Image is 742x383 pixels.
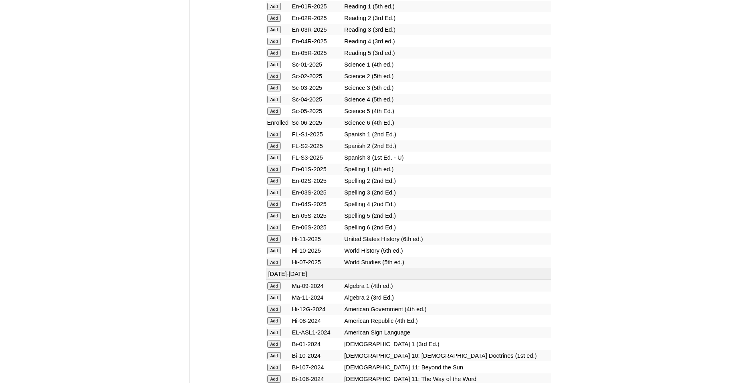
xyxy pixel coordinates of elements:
input: Add [267,154,281,161]
td: Science 3 (5th ed.) [343,82,551,93]
td: Spelling 2 (2nd Ed.) [343,175,551,186]
td: Algebra 1 (4th ed.) [343,280,551,292]
td: Spelling 5 (2nd Ed.) [343,210,551,221]
td: Spanish 1 (2nd Ed.) [343,129,551,140]
td: Science 1 (4th ed.) [343,59,551,70]
td: Sc-02-2025 [290,71,343,82]
td: Algebra 2 (3rd Ed.) [343,292,551,303]
td: En-05S-2025 [290,210,343,221]
td: EL-ASL1-2024 [290,327,343,338]
td: En-04S-2025 [290,199,343,210]
td: Bi-01-2024 [290,338,343,350]
td: Science 6 (4th Ed.) [343,117,551,128]
td: Sc-04-2025 [290,94,343,105]
input: Add [267,282,281,290]
td: Sc-03-2025 [290,82,343,93]
input: Add [267,84,281,91]
input: Add [267,201,281,208]
input: Add [267,14,281,22]
td: Spanish 2 (2nd Ed.) [343,140,551,152]
td: Spelling 6 (2nd Ed.) [343,222,551,233]
input: Add [267,26,281,33]
td: Bi-10-2024 [290,350,343,361]
td: Bi-107-2024 [290,362,343,373]
td: Reading 2 (3rd Ed.) [343,12,551,24]
td: FL-S3-2025 [290,152,343,163]
input: Add [267,189,281,196]
input: Add [267,3,281,10]
td: En-01R-2025 [290,1,343,12]
td: Science 5 (4th Ed.) [343,105,551,117]
td: American Sign Language [343,327,551,338]
td: Spelling 1 (4th ed.) [343,164,551,175]
input: Add [267,235,281,243]
td: Sc-01-2025 [290,59,343,70]
td: Science 4 (5th ed.) [343,94,551,105]
td: FL-S1-2025 [290,129,343,140]
input: Add [267,317,281,324]
td: Hi-07-2025 [290,257,343,268]
input: Add [267,131,281,138]
input: Add [267,61,281,68]
td: Ma-11-2024 [290,292,343,303]
td: Spelling 4 (2nd Ed.) [343,199,551,210]
input: Add [267,375,281,383]
td: En-02S-2025 [290,175,343,186]
td: [DEMOGRAPHIC_DATA] 11: Beyond the Sun [343,362,551,373]
td: American Government (4th ed.) [343,304,551,315]
input: Add [267,294,281,301]
td: En-03S-2025 [290,187,343,198]
input: Add [267,352,281,359]
td: Sc-05-2025 [290,105,343,117]
input: Add [267,364,281,371]
td: Spanish 3 (1st Ed. - U) [343,152,551,163]
td: Hi-10-2025 [290,245,343,256]
input: Add [267,340,281,348]
td: En-01S-2025 [290,164,343,175]
td: FL-S2-2025 [290,140,343,152]
td: Hi-12G-2024 [290,304,343,315]
td: Ma-09-2024 [290,280,343,292]
input: Add [267,73,281,80]
td: World History (5th ed.) [343,245,551,256]
input: Add [267,259,281,266]
td: Reading 3 (3rd Ed.) [343,24,551,35]
input: Add [267,96,281,103]
td: En-05R-2025 [290,47,343,59]
td: [DEMOGRAPHIC_DATA] 10: [DEMOGRAPHIC_DATA] Doctrines (1st ed.) [343,350,551,361]
input: Add [267,166,281,173]
td: Reading 5 (3rd ed.) [343,47,551,59]
td: Sc-06-2025 [290,117,343,128]
input: Add [267,329,281,336]
input: Add [267,142,281,150]
td: Enrolled [266,117,290,128]
input: Add [267,107,281,115]
input: Add [267,306,281,313]
td: World Studies (5th ed.) [343,257,551,268]
td: Reading 4 (3rd ed.) [343,36,551,47]
td: En-03R-2025 [290,24,343,35]
input: Add [267,247,281,254]
td: En-02R-2025 [290,12,343,24]
td: Spelling 3 (2nd Ed.) [343,187,551,198]
td: En-04R-2025 [290,36,343,47]
td: En-06S-2025 [290,222,343,233]
td: Science 2 (5th ed.) [343,71,551,82]
td: Hi-08-2024 [290,315,343,326]
td: Reading 1 (5th ed.) [343,1,551,12]
td: American Republic (4th Ed.) [343,315,551,326]
input: Add [267,177,281,184]
input: Add [267,49,281,57]
input: Add [267,38,281,45]
td: United States History (6th ed.) [343,233,551,245]
td: [DEMOGRAPHIC_DATA] 1 (3rd Ed.) [343,338,551,350]
td: [DATE]-[DATE] [266,268,552,280]
td: Hi-11-2025 [290,233,343,245]
input: Add [267,224,281,231]
input: Add [267,212,281,219]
